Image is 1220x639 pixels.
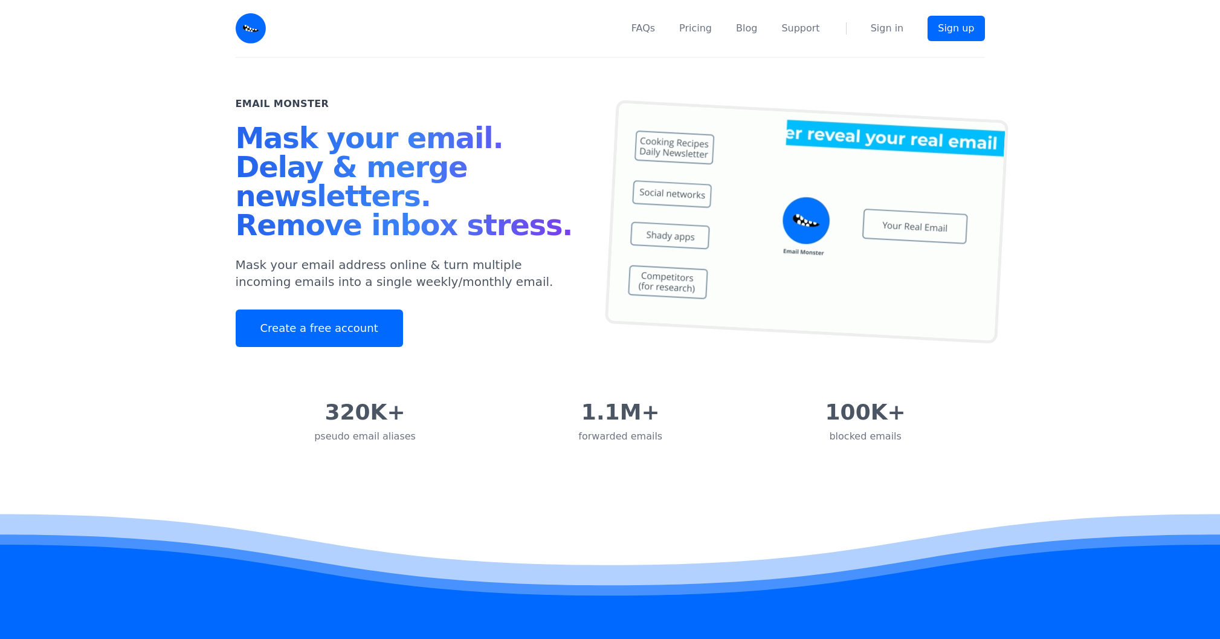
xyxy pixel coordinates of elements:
[578,400,662,424] div: 1.1M+
[236,13,266,44] img: Email Monster
[236,123,581,244] h1: Mask your email. Delay & merge newsletters. Remove inbox stress.
[781,21,819,36] a: Support
[736,21,757,36] a: Blog
[236,97,329,111] h2: Email Monster
[679,21,712,36] a: Pricing
[578,429,662,444] div: forwarded emails
[236,256,581,290] p: Mask your email address online & turn multiple incoming emails into a single weekly/monthly email.
[825,429,906,444] div: blocked emails
[928,16,984,41] a: Sign up
[604,100,1008,344] img: temp mail, free temporary mail, Temporary Email
[314,400,416,424] div: 320K+
[871,21,904,36] a: Sign in
[825,400,906,424] div: 100K+
[631,21,655,36] a: FAQs
[314,429,416,444] div: pseudo email aliases
[236,310,403,347] a: Create a free account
